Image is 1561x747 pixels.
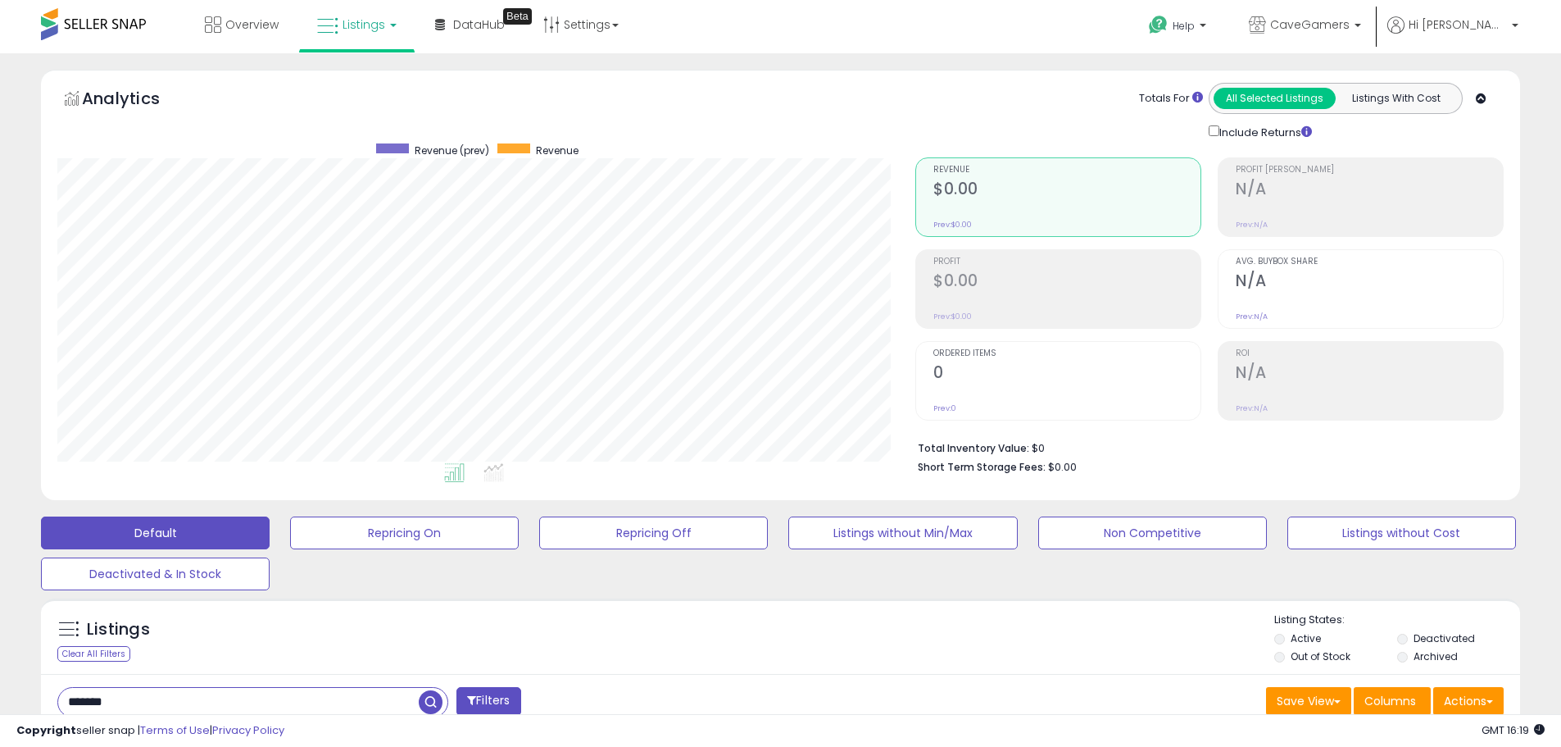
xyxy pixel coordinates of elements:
[456,687,520,716] button: Filters
[1136,2,1223,53] a: Help
[1387,16,1518,53] a: Hi [PERSON_NAME]
[1236,166,1503,175] span: Profit [PERSON_NAME]
[1236,220,1268,230] small: Prev: N/A
[1236,271,1503,294] h2: N/A
[1236,349,1503,358] span: ROI
[933,271,1200,294] h2: $0.00
[933,363,1200,385] h2: 0
[1364,693,1416,709] span: Columns
[933,180,1200,202] h2: $0.00
[415,143,489,157] span: Revenue (prev)
[1287,517,1516,549] button: Listings without Cost
[1148,15,1168,35] i: Get Help
[539,517,768,549] button: Repricing Off
[933,220,972,230] small: Prev: $0.00
[933,166,1200,175] span: Revenue
[140,722,210,738] a: Terms of Use
[87,618,150,641] h5: Listings
[1048,459,1077,475] span: $0.00
[1291,649,1350,663] label: Out of Stock
[453,16,505,33] span: DataHub
[290,517,519,549] button: Repricing On
[1173,19,1195,33] span: Help
[918,460,1046,474] b: Short Term Storage Fees:
[1236,312,1268,321] small: Prev: N/A
[41,517,270,549] button: Default
[1414,649,1458,663] label: Archived
[788,517,1017,549] button: Listings without Min/Max
[1196,122,1332,141] div: Include Returns
[933,349,1200,358] span: Ordered Items
[1236,403,1268,413] small: Prev: N/A
[1482,722,1545,738] span: 2025-10-8 16:19 GMT
[57,646,130,662] div: Clear All Filters
[1409,16,1507,33] span: Hi [PERSON_NAME]
[1274,613,1520,628] p: Listing States:
[343,16,385,33] span: Listings
[1266,687,1351,715] button: Save View
[16,722,76,738] strong: Copyright
[212,722,284,738] a: Privacy Policy
[1236,257,1503,266] span: Avg. Buybox Share
[918,437,1491,457] li: $0
[1214,88,1336,109] button: All Selected Listings
[933,257,1200,266] span: Profit
[1139,91,1203,107] div: Totals For
[933,312,972,321] small: Prev: $0.00
[1335,88,1457,109] button: Listings With Cost
[225,16,279,33] span: Overview
[1354,687,1431,715] button: Columns
[1414,631,1475,645] label: Deactivated
[1236,180,1503,202] h2: N/A
[1291,631,1321,645] label: Active
[536,143,579,157] span: Revenue
[1236,363,1503,385] h2: N/A
[1433,687,1504,715] button: Actions
[82,87,192,114] h5: Analytics
[918,441,1029,455] b: Total Inventory Value:
[933,403,956,413] small: Prev: 0
[503,8,532,25] div: Tooltip anchor
[1270,16,1350,33] span: CaveGamers
[16,723,284,739] div: seller snap | |
[41,558,270,590] button: Deactivated & In Stock
[1038,517,1267,549] button: Non Competitive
